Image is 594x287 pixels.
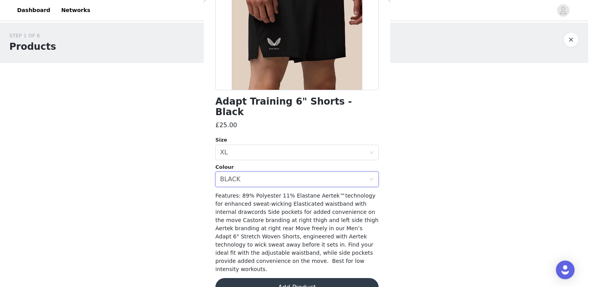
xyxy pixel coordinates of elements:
[12,2,55,19] a: Dashboard
[215,121,237,130] h3: £25.00
[56,2,95,19] a: Networks
[556,261,575,279] div: Open Intercom Messenger
[215,136,379,144] div: Size
[9,32,56,40] div: STEP 1 OF 6
[215,163,379,171] div: Colour
[559,4,567,17] div: avatar
[220,172,241,187] div: BLACK
[215,96,379,117] h1: Adapt Training 6" Shorts - Black
[215,192,379,272] span: Features: 89% Polyester 11% Elastane Aertek™technology for enhanced sweat-wicking Elasticated wai...
[9,40,56,54] h1: Products
[220,145,228,160] div: XL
